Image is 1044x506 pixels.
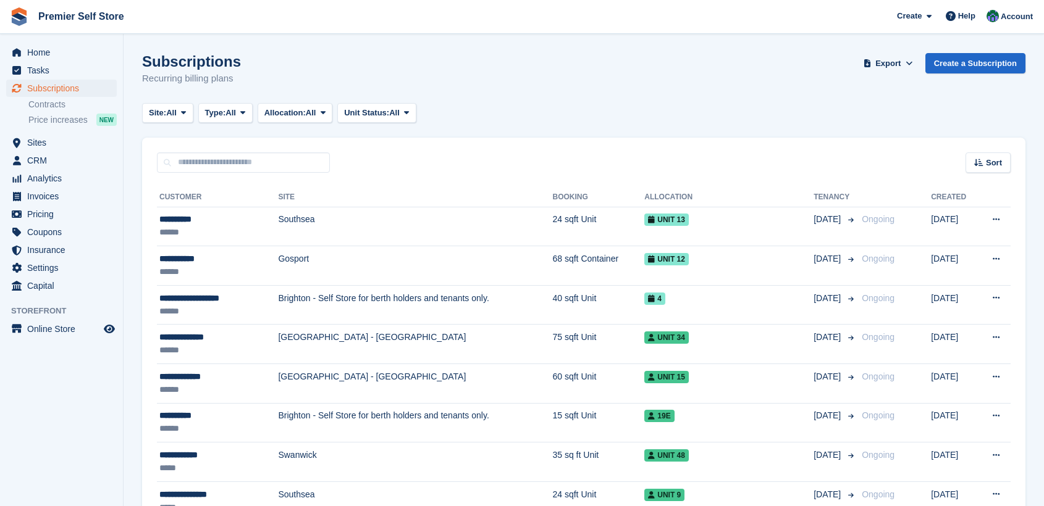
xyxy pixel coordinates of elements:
[986,157,1002,169] span: Sort
[205,107,226,119] span: Type:
[6,134,117,151] a: menu
[644,331,689,344] span: Unit 34
[644,214,689,226] span: Unit 13
[96,114,117,126] div: NEW
[278,325,552,364] td: [GEOGRAPHIC_DATA] - [GEOGRAPHIC_DATA]
[27,44,101,61] span: Home
[6,223,117,241] a: menu
[552,207,644,246] td: 24 sqft Unit
[644,410,674,422] span: 19E
[552,403,644,442] td: 15 sqft Unit
[931,403,977,442] td: [DATE]
[11,305,123,317] span: Storefront
[27,188,101,205] span: Invoices
[278,403,552,442] td: Brighton - Self Store for berth holders and tenants only.
[157,188,278,207] th: Customer
[27,277,101,294] span: Capital
[814,331,843,344] span: [DATE]
[142,53,241,70] h1: Subscriptions
[875,57,901,70] span: Export
[552,364,644,404] td: 60 sqft Unit
[6,152,117,169] a: menu
[552,246,644,286] td: 68 sqft Container
[862,489,895,499] span: Ongoing
[10,7,28,26] img: stora-icon-8386f47178a22dfd0bd8f6a31ec36ba5ce8667c1dd55bd0f319d3a0aa187defe.svg
[6,62,117,79] a: menu
[27,62,101,79] span: Tasks
[1001,10,1033,23] span: Account
[644,371,689,383] span: Unit 15
[644,489,684,501] span: Unit 9
[862,410,895,420] span: Ongoing
[27,134,101,151] span: Sites
[814,449,843,462] span: [DATE]
[258,103,333,123] button: Allocation: All
[142,103,193,123] button: Site: All
[862,332,895,342] span: Ongoing
[6,44,117,61] a: menu
[28,114,88,126] span: Price increases
[389,107,400,119] span: All
[931,246,977,286] td: [DATE]
[814,213,843,226] span: [DATE]
[278,188,552,207] th: Site
[27,223,101,241] span: Coupons
[644,188,814,207] th: Allocation
[6,188,117,205] a: menu
[931,188,977,207] th: Created
[27,80,101,97] span: Subscriptions
[6,320,117,338] a: menu
[27,152,101,169] span: CRM
[306,107,316,119] span: All
[862,450,895,460] span: Ongoing
[6,80,117,97] a: menu
[166,107,177,119] span: All
[142,72,241,86] p: Recurring billing plans
[814,488,843,501] span: [DATE]
[644,449,689,462] span: Unit 48
[198,103,253,123] button: Type: All
[6,241,117,259] a: menu
[278,207,552,246] td: Southsea
[931,285,977,325] td: [DATE]
[33,6,129,27] a: Premier Self Store
[958,10,975,22] span: Help
[931,442,977,482] td: [DATE]
[278,442,552,482] td: Swanwick
[931,207,977,246] td: [DATE]
[264,107,306,119] span: Allocation:
[27,259,101,276] span: Settings
[552,188,644,207] th: Booking
[149,107,166,119] span: Site:
[27,170,101,187] span: Analytics
[6,170,117,187] a: menu
[814,188,857,207] th: Tenancy
[225,107,236,119] span: All
[28,99,117,110] a: Contracts
[27,205,101,223] span: Pricing
[925,53,1025,73] a: Create a Subscription
[814,252,843,265] span: [DATE]
[6,259,117,276] a: menu
[861,53,916,73] button: Export
[552,285,644,325] td: 40 sqft Unit
[862,214,895,224] span: Ongoing
[278,246,552,286] td: Gosport
[987,10,999,22] img: Jo Granger
[862,293,895,303] span: Ongoing
[278,285,552,325] td: Brighton - Self Store for berth holders and tenants only.
[931,325,977,364] td: [DATE]
[862,254,895,263] span: Ongoing
[552,442,644,482] td: 35 sq ft Unit
[278,364,552,404] td: [GEOGRAPHIC_DATA] - [GEOGRAPHIC_DATA]
[6,277,117,294] a: menu
[102,321,117,336] a: Preview store
[552,325,644,364] td: 75 sqft Unit
[644,292,665,305] span: 4
[337,103,416,123] button: Unit Status: All
[931,364,977,404] td: [DATE]
[344,107,389,119] span: Unit Status:
[897,10,922,22] span: Create
[644,253,689,265] span: Unit 12
[862,371,895,381] span: Ongoing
